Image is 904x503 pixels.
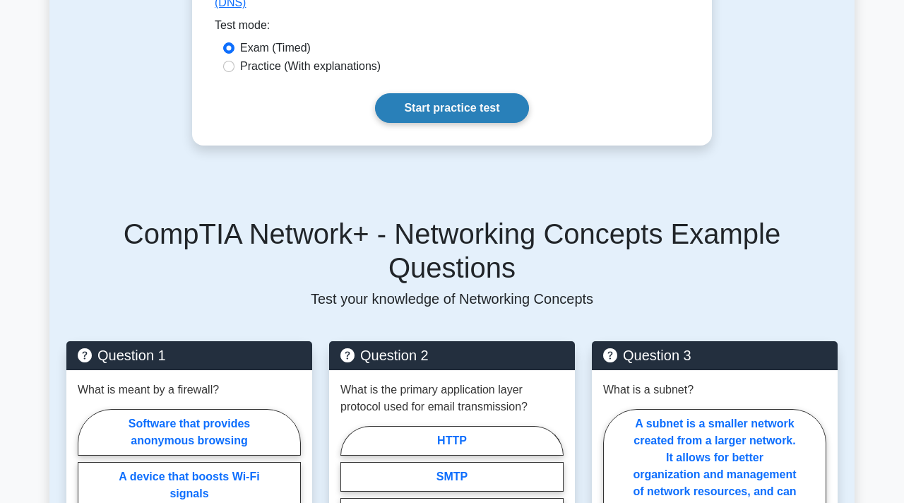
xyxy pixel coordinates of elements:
[340,426,564,456] label: HTTP
[78,381,219,398] p: What is meant by a firewall?
[215,17,689,40] div: Test mode:
[78,409,301,456] label: Software that provides anonymous browsing
[375,93,528,123] a: Start practice test
[240,40,311,57] label: Exam (Timed)
[340,347,564,364] h5: Question 2
[340,381,564,415] p: What is the primary application layer protocol used for email transmission?
[603,347,826,364] h5: Question 3
[240,58,381,75] label: Practice (With explanations)
[340,462,564,492] label: SMTP
[603,381,694,398] p: What is a subnet?
[66,217,838,285] h5: CompTIA Network+ - Networking Concepts Example Questions
[78,347,301,364] h5: Question 1
[66,290,838,307] p: Test your knowledge of Networking Concepts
